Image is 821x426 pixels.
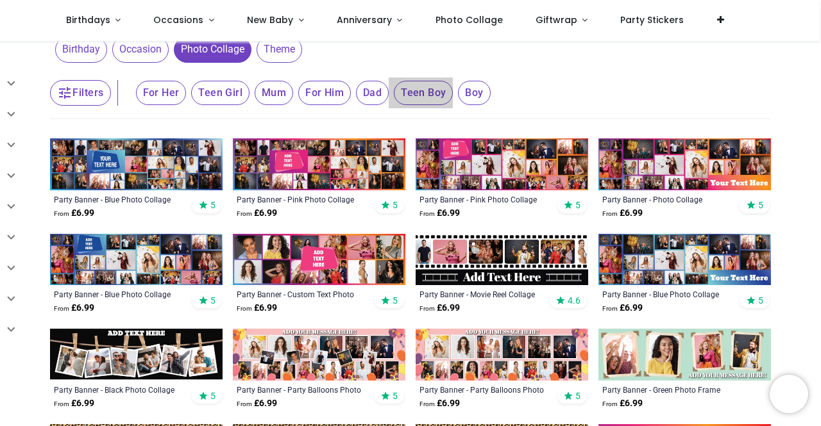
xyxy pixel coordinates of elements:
[237,207,277,220] strong: £ 6.99
[568,295,580,306] span: 4.6
[356,81,389,105] span: Dad
[416,234,588,286] img: Personalised Party Banner - Movie Reel Collage - 6 Photo Upload
[416,329,588,381] img: Personalised Party Banner - Party Balloons Photo Collage - 17 Photo Upload
[174,37,251,62] span: Photo Collage
[54,384,185,395] a: Party Banner - Black Photo Collage
[257,37,302,62] span: Theme
[191,81,250,105] span: Teen Girl
[620,13,684,26] span: Party Stickers
[50,329,223,381] img: Personalised Party Banner - Black Photo Collage - 6 Photo Upload
[298,81,351,105] span: For Him
[54,289,185,299] a: Party Banner - Blue Photo Collage
[575,199,580,211] span: 5
[602,400,618,407] span: From
[758,295,763,306] span: 5
[393,199,398,211] span: 5
[602,397,643,410] strong: £ 6.99
[419,384,551,395] a: Party Banner - Party Balloons Photo Collage
[210,295,216,306] span: 5
[50,138,223,190] img: Personalised Party Banner - Blue Photo Collage - Custom Text & 30 Photo Upload
[536,13,577,26] span: Giftwrap
[598,234,771,286] img: Personalised Party Banner - Blue Photo Collage - 23 Photo upload
[237,302,277,315] strong: £ 6.99
[575,390,580,402] span: 5
[233,329,405,381] img: Personalised Party Banner - Party Balloons Photo Collage - 22 Photo Upload
[419,289,551,299] a: Party Banner - Movie Reel Collage
[112,37,169,62] span: Occasion
[54,210,69,217] span: From
[237,305,252,312] span: From
[419,397,460,410] strong: £ 6.99
[770,375,808,413] iframe: Brevo live chat
[419,207,460,220] strong: £ 6.99
[55,37,107,62] span: Birthday
[54,302,94,315] strong: £ 6.99
[237,210,252,217] span: From
[393,390,398,402] span: 5
[247,13,293,26] span: New Baby
[136,81,187,105] span: For Her
[237,384,368,395] a: Party Banner - Party Balloons Photo Collage
[54,397,94,410] strong: £ 6.99
[602,384,734,395] a: Party Banner - Green Photo Frame Collage
[394,81,453,105] span: Teen Boy
[210,199,216,211] span: 5
[598,329,771,381] img: Personalised Party Banner - Green Photo Frame Collage - 4 Photo Upload
[458,81,490,105] span: Boy
[419,400,435,407] span: From
[237,400,252,407] span: From
[153,13,203,26] span: Occasions
[54,194,185,204] a: Party Banner - Blue Photo Collage
[237,397,277,410] strong: £ 6.99
[66,13,110,26] span: Birthdays
[54,207,94,220] strong: £ 6.99
[602,305,618,312] span: From
[602,210,618,217] span: From
[54,305,69,312] span: From
[169,37,251,62] button: Photo Collage
[598,138,771,190] img: Personalised Party Banner - Photo Collage - 23 Photo Upload
[602,302,643,315] strong: £ 6.99
[50,234,223,286] img: Personalised Party Banner - Blue Photo Collage - Custom Text & 25 Photo upload
[416,138,588,190] img: Personalised Party Banner - Pink Photo Collage - Custom Text & 25 Photo Upload
[233,138,405,190] img: Personalised Party Banner - Pink Photo Collage - Add Text & 30 Photo Upload
[758,199,763,211] span: 5
[50,80,110,106] button: Filters
[602,289,734,299] a: Party Banner - Blue Photo Collage
[419,194,551,204] a: Party Banner - Pink Photo Collage
[436,13,503,26] span: Photo Collage
[419,302,460,315] strong: £ 6.99
[602,207,643,220] strong: £ 6.99
[210,390,216,402] span: 5
[419,210,435,217] span: From
[107,37,169,62] button: Occasion
[237,194,368,204] a: Party Banner - Pink Photo Collage
[602,194,734,204] a: Party Banner - Photo Collage
[393,295,398,306] span: 5
[255,81,293,105] span: Mum
[54,400,69,407] span: From
[237,289,368,299] a: Party Banner - Custom Text Photo Collage
[233,234,405,286] img: Personalised Party Banner - Custom Text Photo Collage - 12 Photo Upload
[251,37,302,62] button: Theme
[419,305,435,312] span: From
[50,37,107,62] button: Birthday
[337,13,392,26] span: Anniversary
